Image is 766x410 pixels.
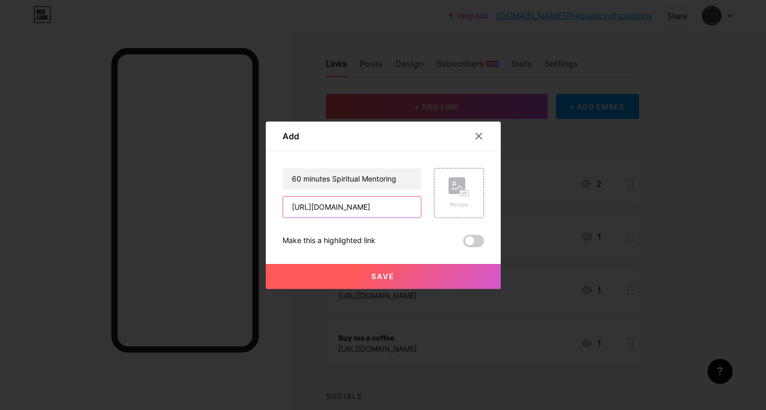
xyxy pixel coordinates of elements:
[282,130,299,142] div: Add
[282,235,375,247] div: Make this a highlighted link
[283,168,421,189] input: Title
[371,272,395,281] span: Save
[266,264,501,289] button: Save
[283,197,421,218] input: URL
[449,201,469,209] div: Picture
